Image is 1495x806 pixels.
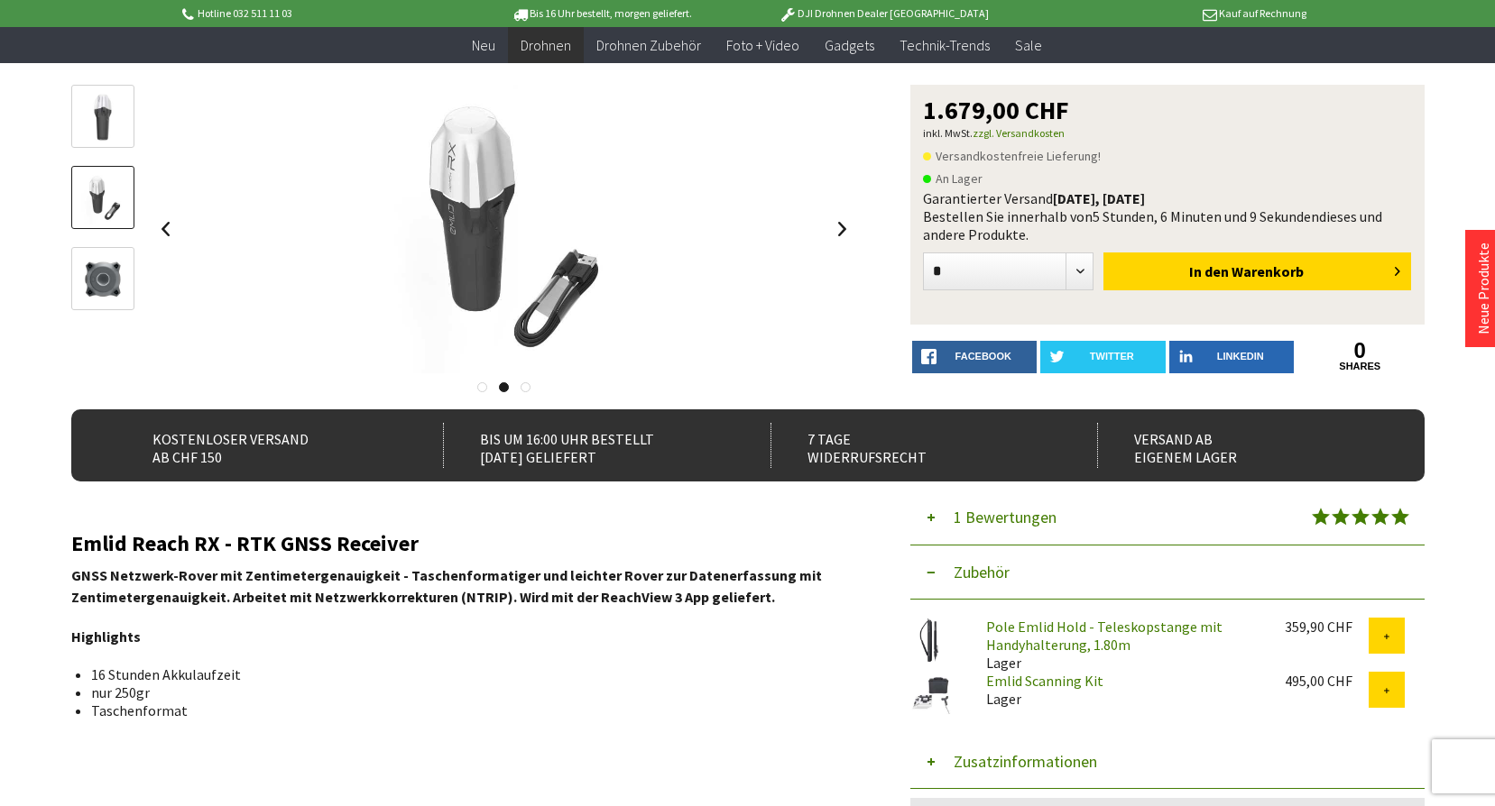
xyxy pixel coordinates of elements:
span: Sale [1015,36,1042,54]
button: Zusatzinformationen [910,735,1425,789]
div: Lager [972,672,1270,708]
li: nur 250gr [91,683,842,701]
a: Foto + Video [714,27,812,64]
strong: GNSS Netzwerk-Rover mit Zentimetergenauigkeit - Taschenformatiger und leichter Rover zur Datenerf... [71,566,822,606]
span: Technik-Trends [900,36,990,54]
a: 0 [1297,341,1423,361]
button: In den Warenkorb [1103,252,1411,290]
a: Pole Emlid Hold - Teleskopstange mit Handyhalterung, 1.80m [986,618,1223,654]
a: Drohnen [508,27,584,64]
p: DJI Drohnen Dealer [GEOGRAPHIC_DATA] [743,3,1024,24]
a: Gadgets [812,27,887,64]
span: Drohnen [521,36,571,54]
a: shares [1297,361,1423,372]
div: Bis um 16:00 Uhr bestellt [DATE] geliefert [443,423,731,468]
span: An Lager [923,168,983,189]
a: Neu [459,27,508,64]
b: [DATE], [DATE] [1053,189,1145,207]
a: Neue Produkte [1474,243,1492,334]
span: Warenkorb [1232,262,1304,280]
a: Drohnen Zubehör [584,27,714,64]
img: Emlid Scanning Kit [910,672,955,717]
span: 1.679,00 CHF [923,97,1069,123]
span: LinkedIn [1217,351,1264,362]
li: Taschenformat [91,701,842,719]
p: inkl. MwSt. [923,123,1412,144]
div: Versand ab eigenem Lager [1097,423,1385,468]
a: Emlid Scanning Kit [986,672,1103,690]
span: facebook [955,351,1011,362]
button: 1 Bewertungen [910,490,1425,545]
a: Sale [1002,27,1055,64]
span: 5 Stunden, 6 Minuten und 9 Sekunden [1093,207,1319,225]
button: Zubehör [910,545,1425,600]
p: Hotline 032 511 11 03 [180,3,461,24]
div: 7 Tage Widerrufsrecht [771,423,1058,468]
h2: Emlid Reach RX - RTK GNSS Receiver [71,532,856,555]
span: Foto + Video [726,36,799,54]
div: Garantierter Versand Bestellen Sie innerhalb von dieses und andere Produkte. [923,189,1412,243]
a: twitter [1040,341,1166,373]
a: facebook [912,341,1038,373]
div: Kostenloser Versand ab CHF 150 [116,423,404,468]
span: Gadgets [825,36,874,54]
span: twitter [1090,351,1134,362]
strong: Highlights [71,627,141,646]
div: Lager [972,618,1270,672]
img: Vorschau: Emlid Reach RX - RTK GNSS Receiver [77,91,129,143]
a: LinkedIn [1169,341,1295,373]
a: zzgl. Versandkosten [973,126,1065,140]
span: Versandkostenfreie Lieferung! [923,145,1101,167]
span: Neu [472,36,495,54]
p: Bis 16 Uhr bestellt, morgen geliefert. [461,3,743,24]
div: 495,00 CHF [1285,672,1369,690]
li: 16 Stunden Akkulaufzeit [91,665,842,683]
img: Pole Emlid Hold - Teleskopstange mit Handyhalterung, 1.80m [910,618,955,663]
div: 359,90 CHF [1285,618,1369,636]
span: In den [1189,262,1229,280]
span: Drohnen Zubehör [596,36,701,54]
p: Kauf auf Rechnung [1025,3,1306,24]
a: Technik-Trends [887,27,1002,64]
